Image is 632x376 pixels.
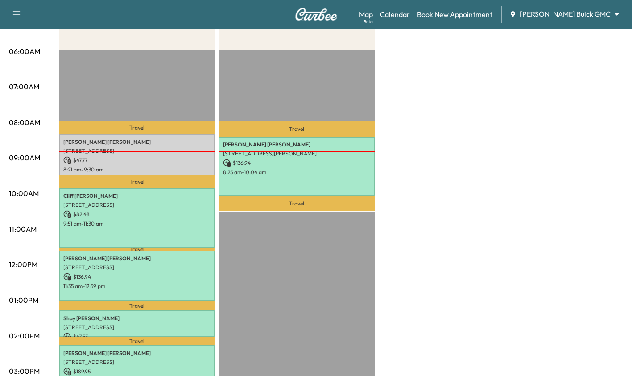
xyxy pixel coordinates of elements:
[9,117,40,128] p: 08:00AM
[63,156,211,164] p: $ 47.77
[63,138,211,146] p: [PERSON_NAME] [PERSON_NAME]
[9,81,39,92] p: 07:00AM
[63,166,211,173] p: 8:21 am - 9:30 am
[223,141,370,148] p: [PERSON_NAME] [PERSON_NAME]
[59,248,215,251] p: Travel
[359,9,373,20] a: MapBeta
[9,188,39,199] p: 10:00AM
[9,295,38,305] p: 01:00PM
[63,273,211,281] p: $ 136.94
[9,259,37,270] p: 12:00PM
[63,324,211,331] p: [STREET_ADDRESS]
[63,264,211,271] p: [STREET_ADDRESS]
[223,159,370,167] p: $ 136.94
[63,147,211,155] p: [STREET_ADDRESS]
[63,220,211,227] p: 9:51 am - 11:30 am
[520,9,611,19] span: [PERSON_NAME] Buick GMC
[223,169,370,176] p: 8:25 am - 10:04 am
[63,192,211,200] p: Cliff [PERSON_NAME]
[63,201,211,209] p: [STREET_ADDRESS]
[63,333,211,341] p: $ 47.53
[9,330,40,341] p: 02:00PM
[223,150,370,157] p: [STREET_ADDRESS][PERSON_NAME]
[63,283,211,290] p: 11:35 am - 12:59 pm
[59,337,215,345] p: Travel
[59,175,215,188] p: Travel
[219,196,375,211] p: Travel
[63,359,211,366] p: [STREET_ADDRESS]
[219,121,375,137] p: Travel
[9,152,40,163] p: 09:00AM
[63,255,211,262] p: [PERSON_NAME] [PERSON_NAME]
[63,315,211,322] p: Shay [PERSON_NAME]
[9,224,37,234] p: 11:00AM
[59,121,215,134] p: Travel
[63,210,211,218] p: $ 82.48
[59,301,215,310] p: Travel
[380,9,410,20] a: Calendar
[63,368,211,376] p: $ 189.95
[364,18,373,25] div: Beta
[417,9,492,20] a: Book New Appointment
[9,46,40,57] p: 06:00AM
[63,350,211,357] p: [PERSON_NAME] [PERSON_NAME]
[295,8,338,21] img: Curbee Logo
